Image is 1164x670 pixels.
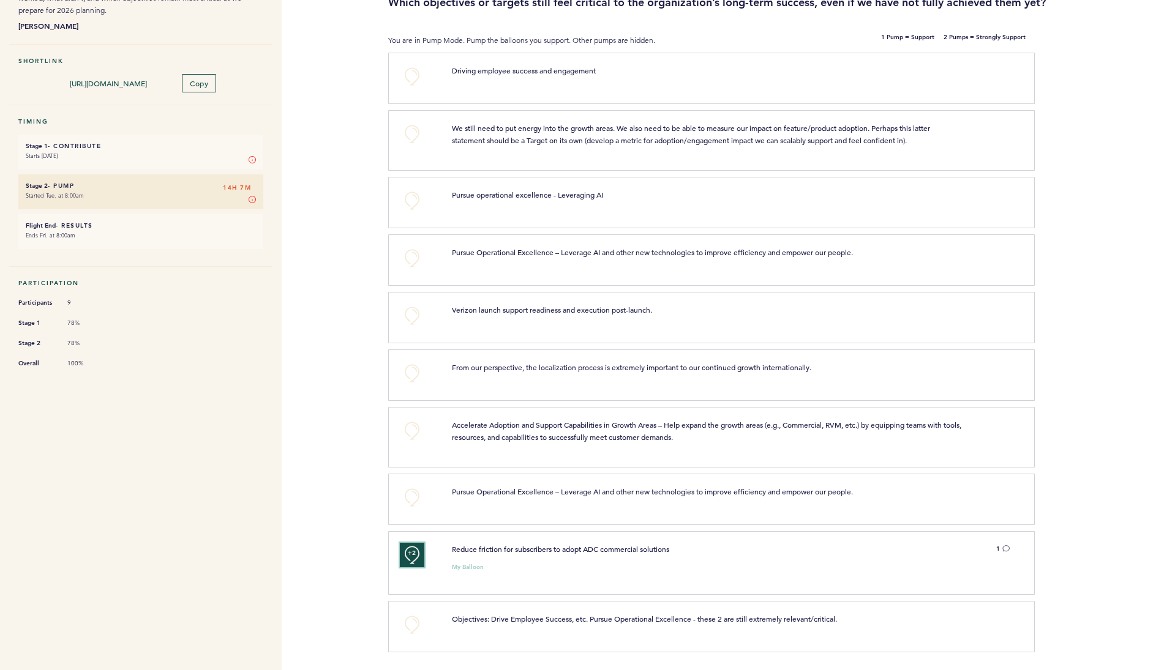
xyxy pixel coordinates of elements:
[26,142,256,150] h6: - Contribute
[18,357,55,370] span: Overall
[67,299,104,307] span: 9
[452,420,963,442] span: Accelerate Adoption and Support Capabilities in Growth Areas – Help expand the growth areas (e.g....
[26,152,58,160] time: Starts [DATE]
[67,319,104,327] span: 78%
[18,279,263,287] h5: Participation
[452,362,811,372] span: From our perspective, the localization process is extremely important to our continued growth int...
[18,317,55,329] span: Stage 1
[18,337,55,349] span: Stage 2
[944,34,1026,47] b: 2 Pumps = Strongly Support
[452,190,603,199] span: Pursue operational excellence - Leveraging AI
[182,74,216,92] button: Copy
[996,543,1010,555] button: 1
[452,486,853,496] span: Pursue Operational Excellence – Leverage AI and other new technologies to improve efficiency and ...
[26,231,75,239] time: Ends Fri. at 8:00am
[26,221,56,229] small: Flight End
[388,34,767,47] p: You are in Pump Mode. Pump the balloons you support. Other pumps are hidden.
[26,182,48,190] small: Stage 2
[881,34,934,47] b: 1 Pump = Support
[26,221,256,229] h6: - Results
[452,123,932,145] span: We still need to put energy into the growth areas. We also need to be able to measure our impact ...
[67,339,104,348] span: 78%
[18,57,263,65] h5: Shortlink
[67,359,104,368] span: 100%
[452,614,837,623] span: Objectives: Drive Employee Success, etc. Pursue Operational Excellence - these 2 are still extrem...
[18,297,55,309] span: Participants
[400,543,424,567] button: +2
[26,142,48,150] small: Stage 1
[408,547,416,559] span: +2
[452,564,484,570] small: My Balloon
[26,182,256,190] h6: - Pump
[18,20,263,32] b: [PERSON_NAME]
[18,117,263,125] h5: Timing
[452,544,669,554] span: Reduce friction for subscribers to adopt ADC commercial solutions
[452,247,853,257] span: Pursue Operational Excellence – Leverage AI and other new technologies to improve efficiency and ...
[452,65,596,75] span: Driving employee success and engagement
[452,305,652,315] span: Verizon launch support readiness and execution post-launch.
[26,192,84,199] time: Started Tue. at 8:00am
[223,182,251,194] span: 14H 7M
[996,545,1000,553] span: 1
[190,78,208,88] span: Copy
